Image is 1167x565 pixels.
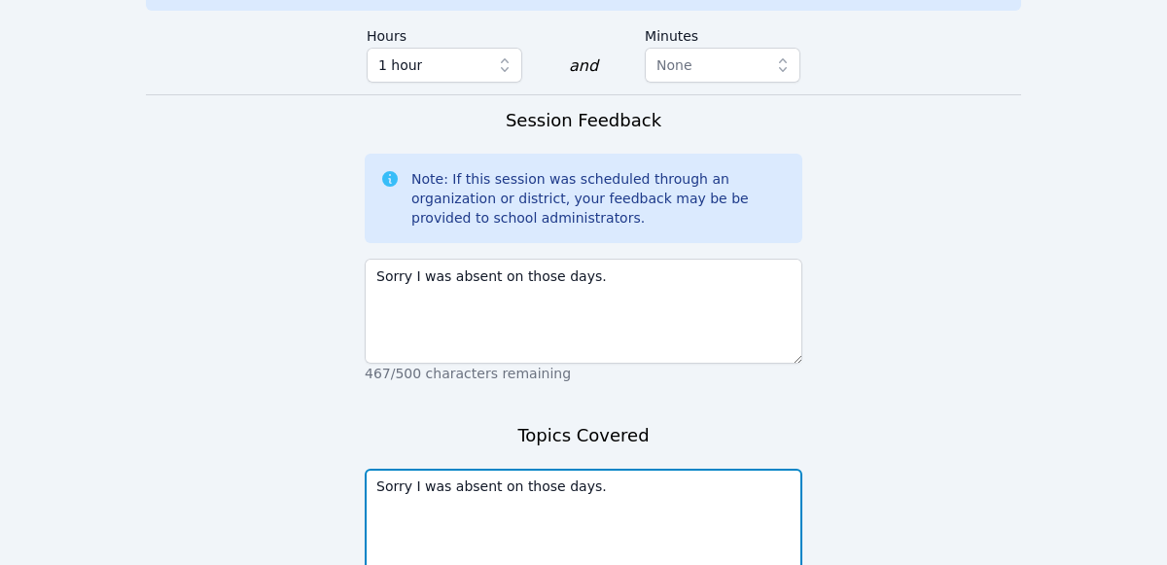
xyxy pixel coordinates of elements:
[411,169,787,228] div: Note: If this session was scheduled through an organization or district, your feedback may be be ...
[645,18,800,48] label: Minutes
[378,53,422,77] span: 1 hour
[365,259,802,364] textarea: Sorry I was absent on those days.
[367,48,522,83] button: 1 hour
[365,364,802,383] p: 467/500 characters remaining
[517,422,649,449] h3: Topics Covered
[506,107,661,134] h3: Session Feedback
[569,54,598,78] div: and
[645,48,800,83] button: None
[367,18,522,48] label: Hours
[656,57,692,73] span: None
